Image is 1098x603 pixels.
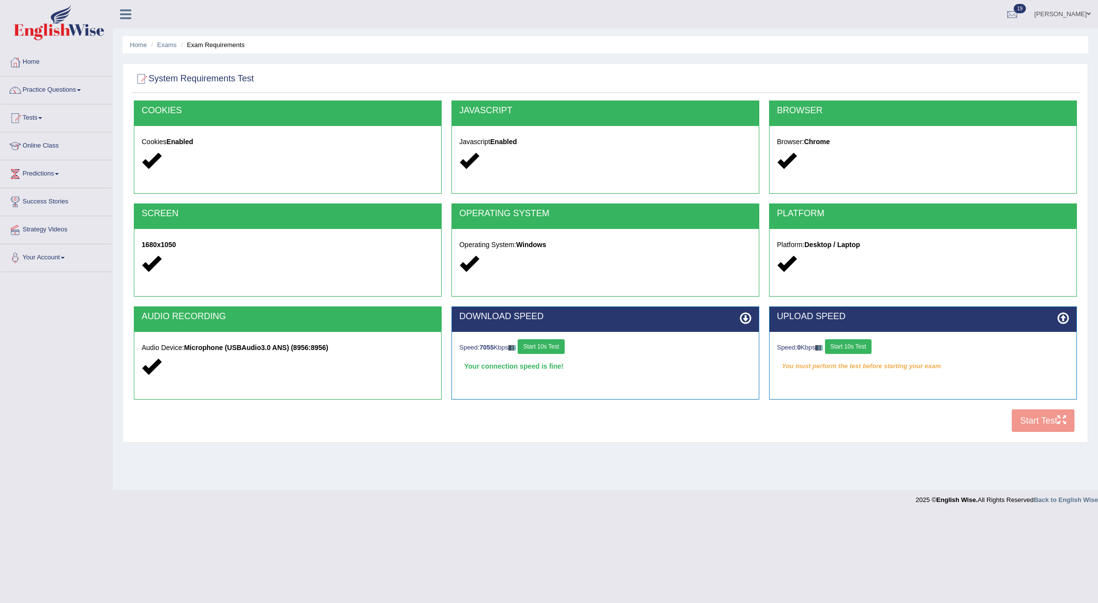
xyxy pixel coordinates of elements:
strong: Windows [516,241,546,249]
a: Back to English Wise [1034,496,1098,503]
a: Your Account [0,244,112,269]
a: Home [0,49,112,73]
h2: COOKIES [142,106,434,116]
strong: 0 [797,344,800,351]
a: Success Stories [0,188,112,213]
strong: Microphone (USBAudio3.0 ANS) (8956:8956) [184,344,328,352]
h2: DOWNLOAD SPEED [459,312,751,322]
img: ajax-loader-fb-connection.gif [508,345,516,351]
a: Exams [157,41,177,49]
a: Strategy Videos [0,216,112,241]
h5: Platform: [777,241,1069,249]
h5: Cookies [142,138,434,146]
button: Start 10s Test [518,339,564,354]
div: Your connection speed is fine! [459,359,751,374]
h5: Audio Device: [142,344,434,352]
a: Home [130,41,147,49]
img: ajax-loader-fb-connection.gif [815,345,823,351]
a: Tests [0,104,112,129]
h2: System Requirements Test [134,72,254,86]
h2: JAVASCRIPT [459,106,751,116]
h2: OPERATING SYSTEM [459,209,751,219]
strong: English Wise. [936,496,977,503]
a: Online Class [0,132,112,157]
h2: PLATFORM [777,209,1069,219]
div: 2025 © All Rights Reserved [916,490,1098,504]
strong: Enabled [167,138,193,146]
strong: Desktop / Laptop [804,241,860,249]
h2: AUDIO RECORDING [142,312,434,322]
em: You must perform the test before starting your exam [777,359,1069,374]
li: Exam Requirements [178,40,245,50]
h5: Operating System: [459,241,751,249]
div: Speed: Kbps [459,339,751,356]
h5: Browser: [777,138,1069,146]
h2: BROWSER [777,106,1069,116]
strong: 7055 [479,344,494,351]
h5: Javascript [459,138,751,146]
span: 19 [1014,4,1026,13]
h2: UPLOAD SPEED [777,312,1069,322]
strong: 1680x1050 [142,241,176,249]
strong: Chrome [804,138,830,146]
a: Predictions [0,160,112,185]
div: Speed: Kbps [777,339,1069,356]
a: Practice Questions [0,76,112,101]
strong: Enabled [490,138,517,146]
h2: SCREEN [142,209,434,219]
button: Start 10s Test [825,339,872,354]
